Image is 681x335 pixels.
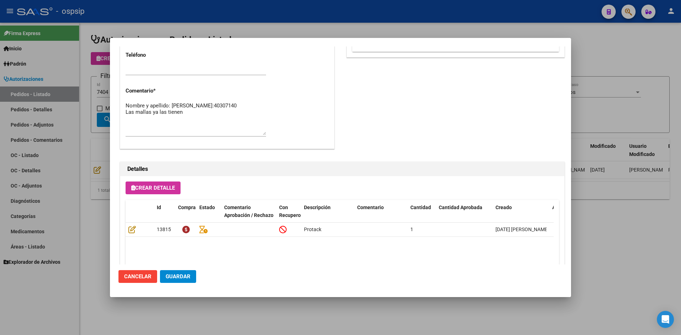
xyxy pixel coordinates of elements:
span: Crear Detalle [131,185,175,191]
span: Creado [495,205,512,210]
p: Comentario [126,87,187,95]
datatable-header-cell: Comentario Aprobación / Rechazo [221,200,276,231]
span: Aprobado/Rechazado x [552,205,605,210]
datatable-header-cell: Cantidad [408,200,436,231]
datatable-header-cell: Estado [196,200,221,231]
button: Crear Detalle [126,182,181,194]
button: Guardar [160,270,196,283]
span: Comentario [357,205,384,210]
datatable-header-cell: Con Recupero [276,200,301,231]
datatable-header-cell: Compra [175,200,196,231]
datatable-header-cell: Descripción [301,200,354,231]
datatable-header-cell: Creado [493,200,549,231]
span: Cantidad [410,205,431,210]
span: Id [157,205,161,210]
button: Cancelar [118,270,157,283]
span: 1 [410,227,413,232]
span: Descripción [304,205,331,210]
span: Comentario Aprobación / Rechazo [224,205,273,218]
span: 13815 [157,227,171,232]
h2: Detalles [127,165,557,173]
datatable-header-cell: Comentario [354,200,408,231]
span: Con Recupero [279,205,301,218]
datatable-header-cell: Aprobado/Rechazado x [549,200,620,231]
div: Open Intercom Messenger [657,311,674,328]
span: Protack [304,227,321,232]
datatable-header-cell: Id [154,200,175,231]
span: Compra [178,205,196,210]
datatable-header-cell: Cantidad Aprobada [436,200,493,231]
span: Guardar [166,273,190,280]
span: Cancelar [124,273,151,280]
span: Cantidad Aprobada [439,205,482,210]
span: [DATE] [PERSON_NAME] [495,227,549,232]
p: Teléfono [126,51,187,59]
span: Estado [199,205,215,210]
